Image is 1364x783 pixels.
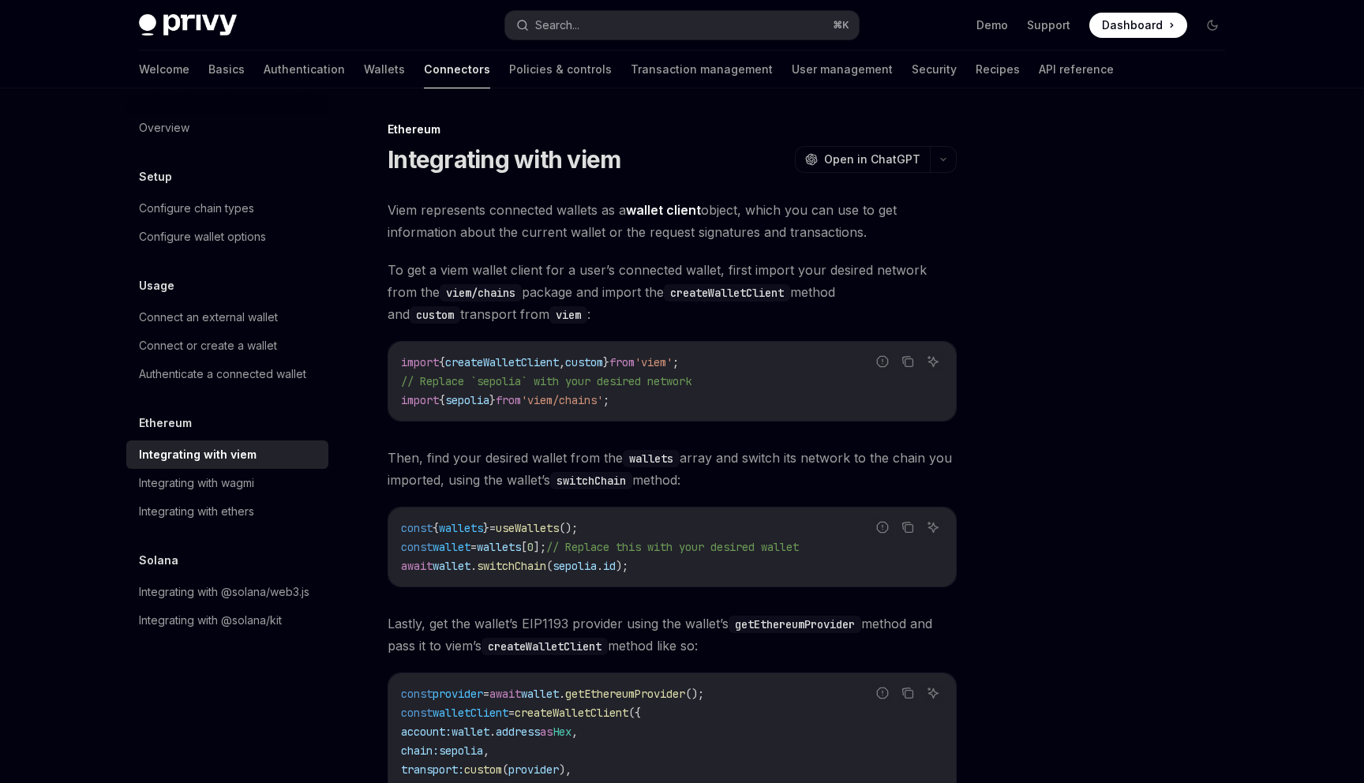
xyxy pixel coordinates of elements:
[628,706,641,720] span: ({
[433,521,439,535] span: {
[897,683,918,703] button: Copy the contents from the code block
[139,308,278,327] div: Connect an external wallet
[477,540,521,554] span: wallets
[603,559,616,573] span: id
[208,51,245,88] a: Basics
[508,706,515,720] span: =
[912,51,957,88] a: Security
[139,414,192,433] h5: Ethereum
[833,19,849,32] span: ⌘ K
[623,450,680,467] code: wallets
[482,638,608,655] code: createWalletClient
[792,51,893,88] a: User management
[1027,17,1070,33] a: Support
[509,51,612,88] a: Policies & controls
[139,365,306,384] div: Authenticate a connected wallet
[445,393,489,407] span: sepolia
[489,393,496,407] span: }
[872,351,893,372] button: Report incorrect code
[139,276,174,295] h5: Usage
[139,583,309,601] div: Integrating with @solana/web3.js
[139,611,282,630] div: Integrating with @solana/kit
[872,683,893,703] button: Report incorrect code
[923,683,943,703] button: Ask AI
[139,199,254,218] div: Configure chain types
[1200,13,1225,38] button: Toggle dark mode
[546,540,799,554] span: // Replace this with your desired wallet
[685,687,704,701] span: ();
[410,306,460,324] code: custom
[635,355,673,369] span: 'viem'
[603,393,609,407] span: ;
[433,687,483,701] span: provider
[126,360,328,388] a: Authenticate a connected wallet
[401,355,439,369] span: import
[549,306,587,324] code: viem
[126,114,328,142] a: Overview
[505,11,859,39] button: Search...⌘K
[126,194,328,223] a: Configure chain types
[364,51,405,88] a: Wallets
[515,706,628,720] span: createWalletClient
[139,118,189,137] div: Overview
[401,374,691,388] span: // Replace `sepolia` with your desired network
[401,393,439,407] span: import
[264,51,345,88] a: Authentication
[521,393,603,407] span: 'viem/chains'
[139,167,172,186] h5: Setup
[139,51,189,88] a: Welcome
[470,559,477,573] span: .
[126,606,328,635] a: Integrating with @solana/kit
[565,355,603,369] span: custom
[139,551,178,570] h5: Solana
[477,559,546,573] span: switchChain
[559,687,565,701] span: .
[824,152,920,167] span: Open in ChatGPT
[1039,51,1114,88] a: API reference
[609,355,635,369] span: from
[872,517,893,538] button: Report incorrect code
[433,706,508,720] span: walletClient
[546,559,553,573] span: (
[976,51,1020,88] a: Recipes
[139,336,277,355] div: Connect or create a wallet
[535,16,579,35] div: Search...
[439,521,483,535] span: wallets
[439,355,445,369] span: {
[401,521,433,535] span: const
[388,447,957,491] span: Then, find your desired wallet from the array and switch its network to the chain you imported, u...
[483,521,489,535] span: }
[631,51,773,88] a: Transaction management
[673,355,679,369] span: ;
[616,559,628,573] span: );
[139,227,266,246] div: Configure wallet options
[603,355,609,369] span: }
[527,540,534,554] span: 0
[433,540,470,554] span: wallet
[534,540,546,554] span: ];
[521,687,559,701] span: wallet
[897,517,918,538] button: Copy the contents from the code block
[565,687,685,701] span: getEthereumProvider
[139,502,254,521] div: Integrating with ethers
[923,517,943,538] button: Ask AI
[424,51,490,88] a: Connectors
[664,284,790,302] code: createWalletClient
[433,559,470,573] span: wallet
[470,540,477,554] span: =
[139,14,237,36] img: dark logo
[439,393,445,407] span: {
[445,355,559,369] span: createWalletClient
[440,284,522,302] code: viem/chains
[976,17,1008,33] a: Demo
[559,355,565,369] span: ,
[139,445,257,464] div: Integrating with viem
[489,687,521,701] span: await
[923,351,943,372] button: Ask AI
[483,687,489,701] span: =
[489,521,496,535] span: =
[126,303,328,332] a: Connect an external wallet
[126,497,328,526] a: Integrating with ethers
[126,332,328,360] a: Connect or create a wallet
[126,223,328,251] a: Configure wallet options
